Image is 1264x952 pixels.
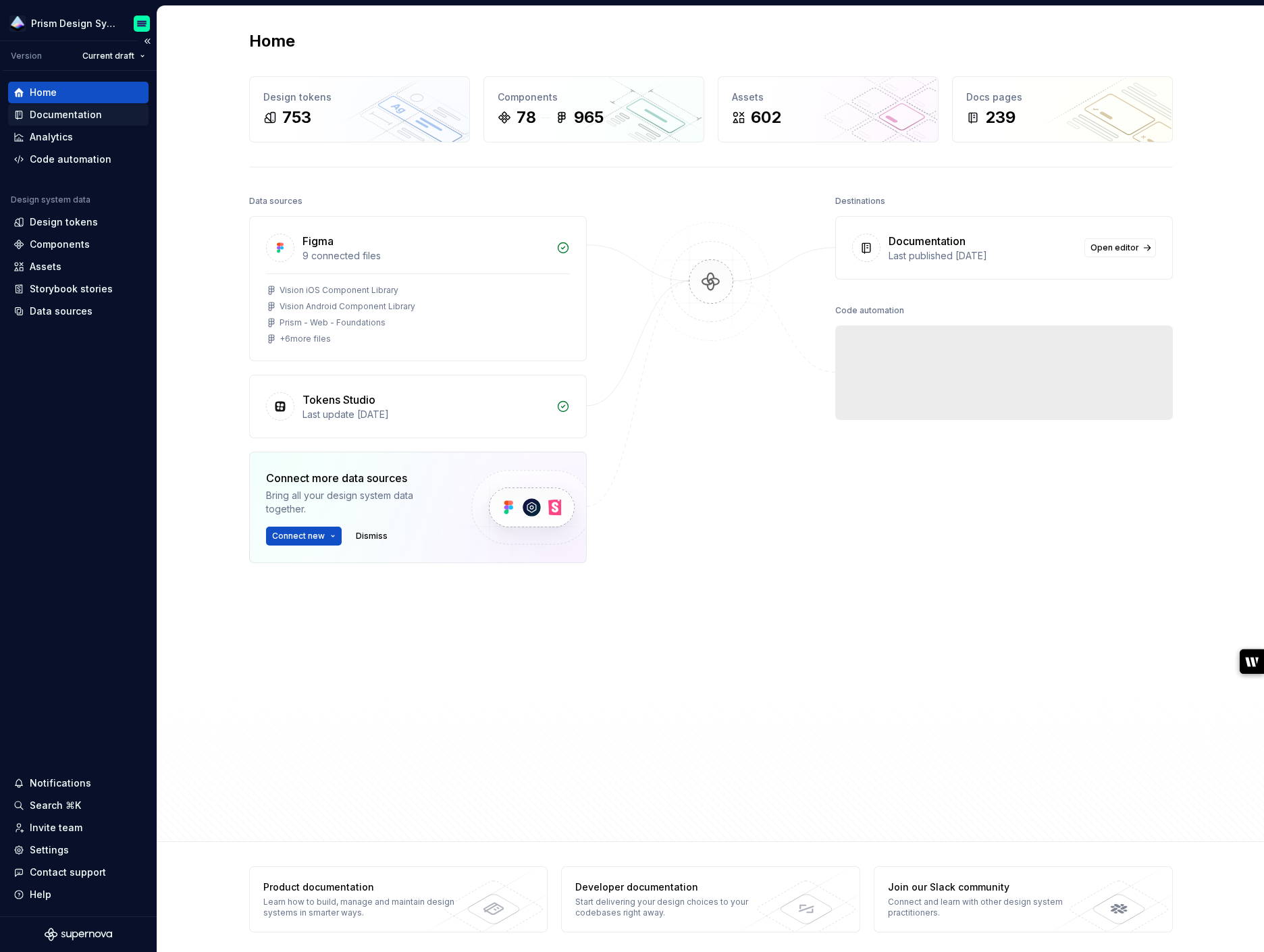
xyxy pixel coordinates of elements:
div: Destinations [835,192,885,211]
span: Connect new [272,531,325,541]
a: Components [8,234,149,255]
div: Settings [30,843,69,857]
div: Last update [DATE] [302,408,548,421]
button: Dismiss [350,527,394,546]
a: Tokens StudioLast update [DATE] [249,375,587,438]
div: Bring all your design system data together. [266,489,448,516]
div: Documentation [30,108,102,122]
div: Components [30,238,90,251]
a: Invite team [8,817,149,839]
button: Current draft [76,47,151,65]
button: Search ⌘K [8,795,149,816]
button: Notifications [8,772,149,794]
button: Contact support [8,862,149,883]
div: Analytics [30,130,73,144]
div: Assets [30,260,61,273]
h2: Home [249,30,295,52]
div: Figma [302,233,334,249]
div: Documentation [889,233,966,249]
div: Data sources [249,192,302,211]
span: Open editor [1090,242,1139,253]
a: Open editor [1084,238,1156,257]
button: Help [8,884,149,905]
div: Assets [732,90,924,104]
div: 239 [985,107,1016,128]
div: Vision iOS Component Library [280,285,398,296]
div: Components [498,90,690,104]
div: 965 [574,107,604,128]
a: Code automation [8,149,149,170]
div: Start delivering your design choices to your codebases right away. [575,897,772,918]
a: Components78965 [483,76,704,142]
div: Join our Slack community [888,880,1084,894]
div: 78 [517,107,536,128]
a: Figma9 connected filesVision iOS Component LibraryVision Android Component LibraryPrism - Web - F... [249,216,587,361]
div: Learn how to build, manage and maintain design systems in smarter ways. [263,897,460,918]
div: Notifications [30,776,91,790]
div: Vision Android Component Library [280,301,415,312]
div: Version [11,51,42,61]
span: Dismiss [356,531,388,541]
a: Data sources [8,300,149,322]
a: Analytics [8,126,149,148]
div: Code automation [835,301,904,320]
div: Data sources [30,305,93,318]
div: Invite team [30,821,82,835]
div: Developer documentation [575,880,772,894]
div: 602 [751,107,781,128]
a: Assets [8,256,149,277]
div: + 6 more files [280,334,331,344]
a: Developer documentationStart delivering your design choices to your codebases right away. [561,866,860,932]
svg: Supernova Logo [45,928,112,941]
img: f1a7b9bb-7f9f-4a1e-ac36-42496e476d4d.png [9,16,26,32]
div: Code automation [30,153,111,166]
a: Documentation [8,104,149,126]
a: Storybook stories [8,278,149,300]
div: Last published [DATE] [889,249,1076,263]
a: Assets602 [718,76,939,142]
a: Design tokens753 [249,76,470,142]
div: Product documentation [263,880,460,894]
button: Prism Design SystemEmiliano Rodriguez [3,9,154,38]
a: Docs pages239 [952,76,1173,142]
a: Home [8,82,149,103]
a: Product documentationLearn how to build, manage and maintain design systems in smarter ways. [249,866,548,932]
div: Prism Design System [31,17,117,30]
div: 9 connected files [302,249,548,263]
div: Tokens Studio [302,392,375,408]
div: Design tokens [30,215,98,229]
div: Contact support [30,866,106,879]
img: Emiliano Rodriguez [134,16,150,32]
span: Current draft [82,51,134,61]
a: Join our Slack communityConnect and learn with other design system practitioners. [874,866,1173,932]
div: Design system data [11,194,90,205]
div: Storybook stories [30,282,113,296]
div: Search ⌘K [30,799,81,812]
div: Connect more data sources [266,470,448,486]
div: Home [30,86,57,99]
a: Settings [8,839,149,861]
div: Docs pages [966,90,1159,104]
div: Prism - Web - Foundations [280,317,386,328]
div: Help [30,888,51,901]
button: Connect new [266,527,342,546]
div: Design tokens [263,90,456,104]
div: Connect and learn with other design system practitioners. [888,897,1084,918]
button: Collapse sidebar [138,32,157,51]
a: Design tokens [8,211,149,233]
div: 753 [282,107,311,128]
